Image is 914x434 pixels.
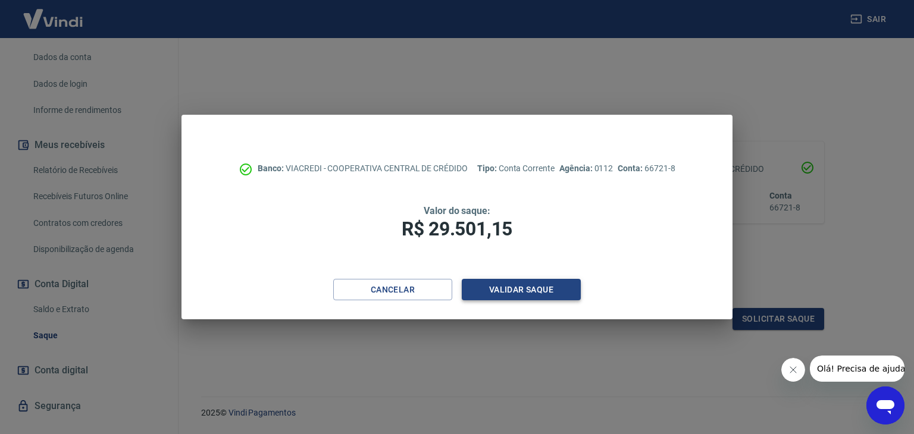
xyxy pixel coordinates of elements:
p: 0112 [559,162,613,175]
span: Tipo: [477,163,499,173]
p: Conta Corrente [477,162,555,175]
iframe: Mensagem da empresa [810,356,904,382]
span: Agência: [559,163,594,173]
button: Cancelar [333,279,452,301]
p: 66721-8 [618,162,675,175]
p: VIACREDI - COOPERATIVA CENTRAL DE CRÉDIDO [258,162,468,175]
span: R$ 29.501,15 [402,218,512,240]
iframe: Fechar mensagem [781,358,805,382]
button: Validar saque [462,279,581,301]
span: Conta: [618,163,644,173]
span: Valor do saque: [424,205,490,216]
span: Olá! Precisa de ajuda? [7,8,100,18]
iframe: Botão para abrir a janela de mensagens [866,386,904,424]
span: Banco: [258,163,286,173]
